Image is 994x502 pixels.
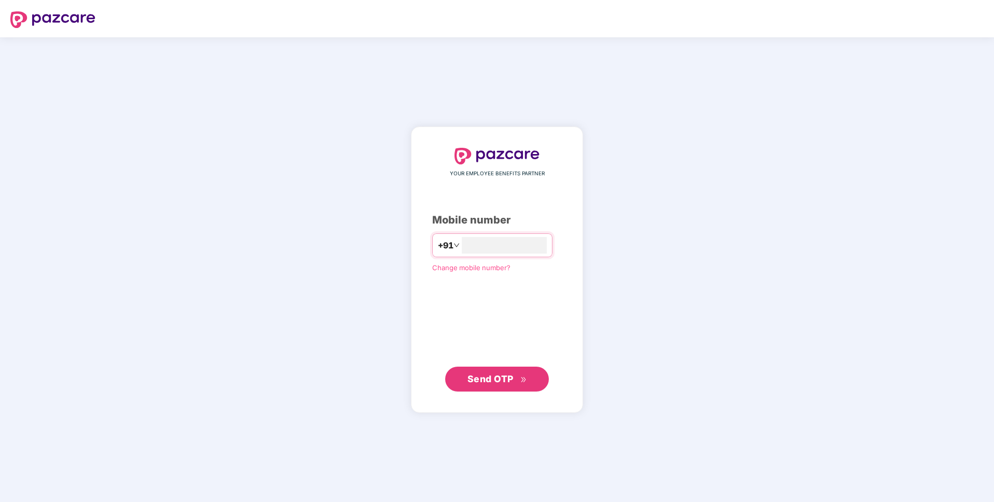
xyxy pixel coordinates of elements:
[445,367,549,392] button: Send OTPdouble-right
[453,242,460,248] span: down
[432,212,562,228] div: Mobile number
[432,263,510,272] a: Change mobile number?
[450,170,545,178] span: YOUR EMPLOYEE BENEFITS PARTNER
[10,11,95,28] img: logo
[520,376,527,383] span: double-right
[455,148,539,164] img: logo
[467,373,514,384] span: Send OTP
[438,239,453,252] span: +91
